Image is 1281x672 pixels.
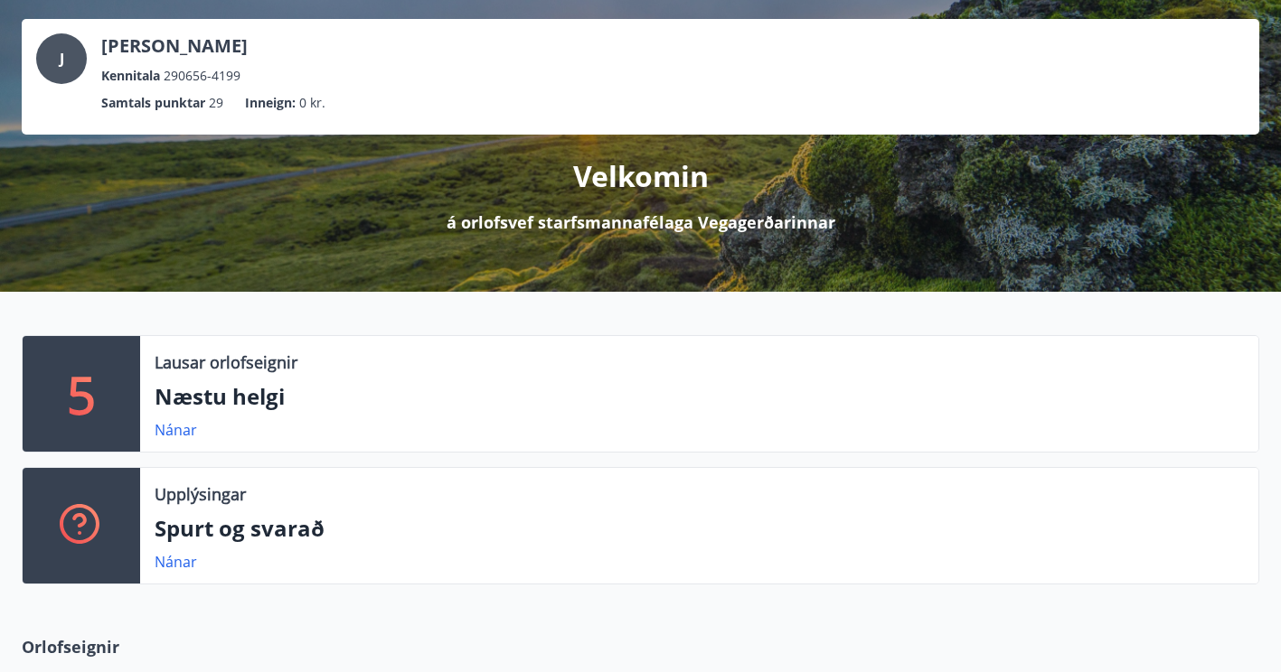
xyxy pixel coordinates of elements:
span: 29 [209,93,223,113]
p: Samtals punktar [101,93,205,113]
a: Nánar [155,420,197,440]
p: Kennitala [101,66,160,86]
p: Spurt og svarað [155,513,1244,544]
span: 290656-4199 [164,66,240,86]
p: Lausar orlofseignir [155,350,297,374]
p: Upplýsingar [155,482,246,506]
p: [PERSON_NAME] [101,33,248,59]
p: á orlofsvef starfsmannafélaga Vegagerðarinnar [447,210,835,234]
span: J [60,49,64,69]
p: Velkomin [573,156,709,196]
a: Nánar [155,552,197,572]
span: Orlofseignir [22,635,119,658]
p: Næstu helgi [155,381,1244,412]
p: 5 [67,359,96,428]
p: Inneign : [245,93,296,113]
span: 0 kr. [299,93,325,113]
